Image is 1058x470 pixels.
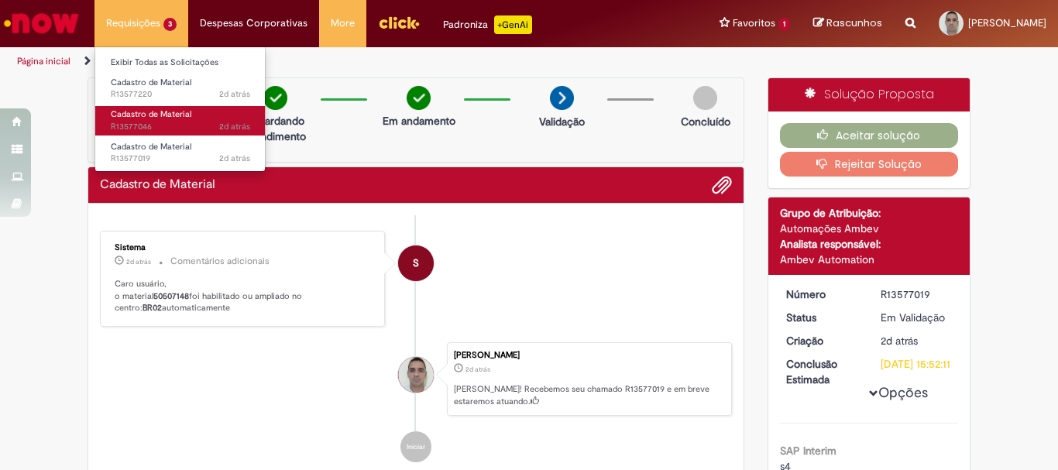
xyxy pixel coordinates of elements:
[238,113,313,144] p: Aguardando atendimento
[153,290,189,302] b: 50507148
[780,152,959,177] button: Rejeitar Solução
[550,86,574,110] img: arrow-next.png
[383,113,455,129] p: Em andamento
[775,356,870,387] dt: Conclusão Estimada
[881,334,918,348] span: 2d atrás
[170,255,270,268] small: Comentários adicionais
[100,342,732,417] li: Erasmo Bispo Dos Santos Junior
[780,236,959,252] div: Analista responsável:
[768,78,970,111] div: Solução Proposta
[219,88,250,100] span: 2d atrás
[881,333,953,348] div: 29/09/2025 13:52:05
[95,74,266,103] a: Aberto R13577220 : Cadastro de Material
[780,221,959,236] div: Automações Ambev
[106,15,160,31] span: Requisições
[115,243,373,252] div: Sistema
[780,123,959,148] button: Aceitar solução
[219,88,250,100] time: 29/09/2025 14:23:09
[219,121,250,132] time: 29/09/2025 13:57:38
[111,121,250,133] span: R13577046
[881,334,918,348] time: 29/09/2025 13:52:05
[95,139,266,167] a: Aberto R13577019 : Cadastro de Material
[126,257,151,266] span: 2d atrás
[95,54,266,71] a: Exibir Todas as Solicitações
[733,15,775,31] span: Favoritos
[443,15,532,34] div: Padroniza
[111,141,191,153] span: Cadastro de Material
[143,302,162,314] b: BR02
[681,114,730,129] p: Concluído
[263,86,287,110] img: check-circle-green.png
[12,47,694,76] ul: Trilhas de página
[775,286,870,302] dt: Número
[881,310,953,325] div: Em Validação
[454,383,723,407] p: [PERSON_NAME]! Recebemos seu chamado R13577019 e em breve estaremos atuando.
[494,15,532,34] p: +GenAi
[780,444,836,458] b: SAP Interim
[826,15,882,30] span: Rascunhos
[100,178,215,192] h2: Cadastro de Material Histórico de tíquete
[465,365,490,374] time: 29/09/2025 13:52:05
[413,245,419,282] span: S
[881,286,953,302] div: R13577019
[115,278,373,314] p: Caro usuário, o material foi habilitado ou ampliado no centro: automaticamente
[111,88,250,101] span: R13577220
[219,153,250,164] span: 2d atrás
[94,46,266,172] ul: Requisições
[539,114,585,129] p: Validação
[780,252,959,267] div: Ambev Automation
[219,153,250,164] time: 29/09/2025 13:52:08
[778,18,790,31] span: 1
[968,16,1046,29] span: [PERSON_NAME]
[378,11,420,34] img: click_logo_yellow_360x200.png
[398,357,434,393] div: Erasmo Bispo Dos Santos Junior
[331,15,355,31] span: More
[95,106,266,135] a: Aberto R13577046 : Cadastro de Material
[712,175,732,195] button: Adicionar anexos
[200,15,307,31] span: Despesas Corporativas
[693,86,717,110] img: img-circle-grey.png
[17,55,70,67] a: Página inicial
[780,205,959,221] div: Grupo de Atribuição:
[775,310,870,325] dt: Status
[219,121,250,132] span: 2d atrás
[775,333,870,348] dt: Criação
[454,351,723,360] div: [PERSON_NAME]
[111,153,250,165] span: R13577019
[881,356,953,372] div: [DATE] 15:52:11
[398,245,434,281] div: System
[163,18,177,31] span: 3
[111,77,191,88] span: Cadastro de Material
[111,108,191,120] span: Cadastro de Material
[813,16,882,31] a: Rascunhos
[126,257,151,266] time: 29/09/2025 13:54:59
[407,86,431,110] img: check-circle-green.png
[2,8,81,39] img: ServiceNow
[465,365,490,374] span: 2d atrás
